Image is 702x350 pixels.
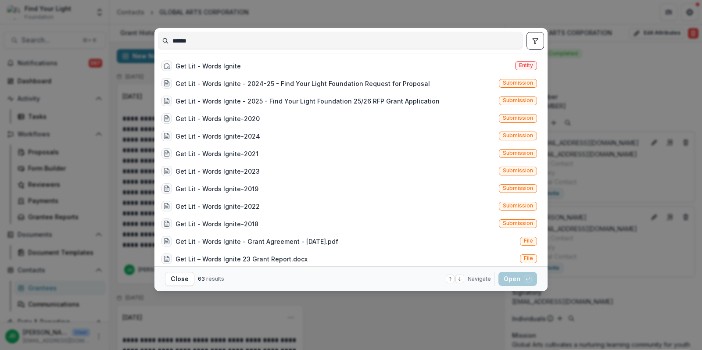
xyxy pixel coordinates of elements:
[524,255,533,261] span: File
[175,167,260,176] div: Get Lit - Words Ignite-2023
[175,254,308,264] div: Get Lit – Words Ignite 23 Grant Report.docx
[175,96,440,106] div: Get Lit - Words Ignite - 2025 - Find Your Light Foundation 25/26 RFP Grant Application
[175,61,241,71] div: Get Lit - Words Ignite
[503,80,533,86] span: Submission
[498,272,537,286] button: Open
[503,97,533,104] span: Submission
[206,275,224,282] span: results
[524,238,533,244] span: File
[468,275,491,283] span: Navigate
[175,237,338,246] div: Get Lit - Words Ignite - Grant Agreement - [DATE].pdf
[165,272,194,286] button: Close
[175,149,258,158] div: Get Lit - Words Ignite-2021
[526,32,544,50] button: toggle filters
[175,184,258,193] div: Get Lit - Words Ignite-2019
[503,203,533,209] span: Submission
[503,115,533,121] span: Submission
[198,275,205,282] span: 63
[519,62,533,68] span: Entity
[175,132,260,141] div: Get Lit - Words Ignite-2024
[503,150,533,156] span: Submission
[175,79,430,88] div: Get Lit - Words Ignite - 2024-25 - Find Your Light Foundation Request for Proposal
[503,132,533,139] span: Submission
[175,114,260,123] div: Get Lit - Words Ignite-2020
[175,202,260,211] div: Get Lit - Words Ignite-2022
[503,220,533,226] span: Submission
[175,219,258,229] div: Get Lit - Words Ignite-2018
[503,168,533,174] span: Submission
[503,185,533,191] span: Submission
